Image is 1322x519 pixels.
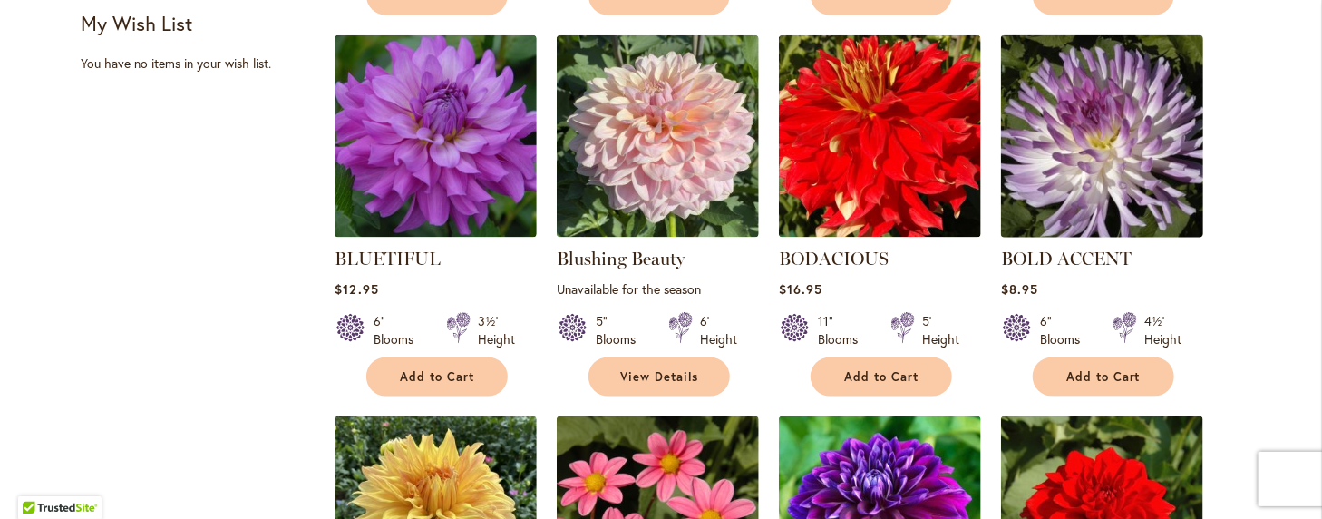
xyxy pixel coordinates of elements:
[1001,224,1203,241] a: BOLD ACCENT
[1066,369,1141,385] span: Add to Cart
[335,280,378,298] span: $12.95
[400,369,474,385] span: Add to Cart
[700,312,737,348] div: 6' Height
[1001,280,1038,298] span: $8.95
[588,357,730,397] a: View Details
[996,31,1209,243] img: BOLD ACCENT
[81,54,323,73] div: You have no items in your wish list.
[818,312,869,348] div: 11" Blooms
[596,312,646,348] div: 5" Blooms
[335,35,537,238] img: Bluetiful
[557,224,759,241] a: Blushing Beauty
[779,35,981,238] img: BODACIOUS
[14,455,64,505] iframe: Launch Accessibility Center
[844,369,919,385] span: Add to Cart
[620,369,698,385] span: View Details
[1001,248,1132,269] a: BOLD ACCENT
[335,224,537,241] a: Bluetiful
[779,248,889,269] a: BODACIOUS
[779,224,981,241] a: BODACIOUS
[779,280,822,298] span: $16.95
[557,35,759,238] img: Blushing Beauty
[335,248,441,269] a: BLUETIFUL
[922,312,959,348] div: 5' Height
[81,10,192,36] strong: My Wish List
[1033,357,1174,397] button: Add to Cart
[557,280,759,298] p: Unavailable for the season
[478,312,515,348] div: 3½' Height
[557,248,685,269] a: Blushing Beauty
[366,357,508,397] button: Add to Cart
[811,357,952,397] button: Add to Cart
[1040,312,1091,348] div: 6" Blooms
[374,312,424,348] div: 6" Blooms
[1144,312,1181,348] div: 4½' Height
